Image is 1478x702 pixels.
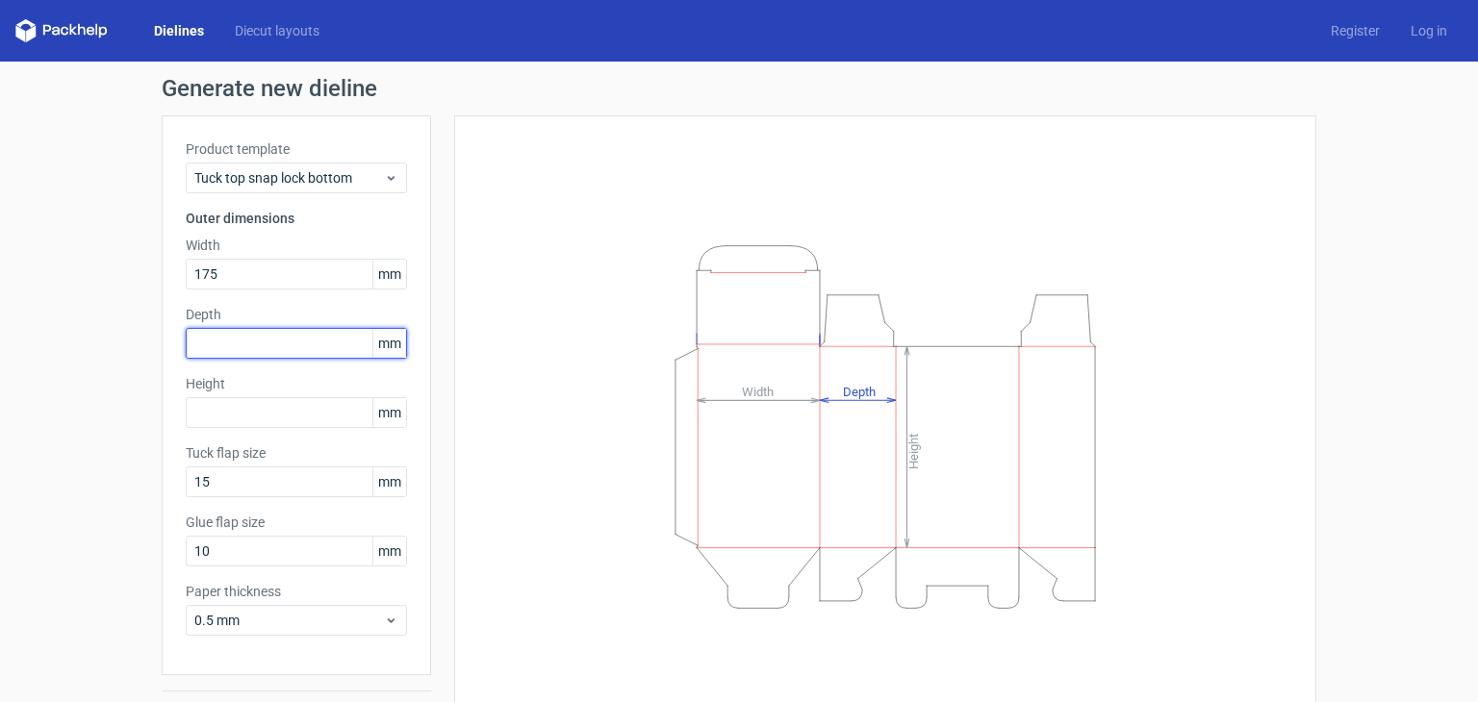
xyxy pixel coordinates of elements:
a: Diecut layouts [219,21,335,40]
label: Tuck flap size [186,443,407,463]
span: 0.5 mm [194,611,384,630]
label: Paper thickness [186,582,407,601]
span: mm [372,329,406,358]
label: Height [186,374,407,393]
a: Dielines [139,21,219,40]
tspan: Depth [843,384,876,398]
label: Width [186,236,407,255]
h1: Generate new dieline [162,77,1316,100]
span: mm [372,537,406,565]
a: Log in [1395,21,1463,40]
h3: Outer dimensions [186,209,407,228]
span: mm [372,398,406,427]
span: Tuck top snap lock bottom [194,168,384,188]
span: mm [372,467,406,496]
a: Register [1315,21,1395,40]
tspan: Height [906,433,921,468]
label: Depth [186,305,407,324]
span: mm [372,260,406,288]
label: Glue flap size [186,513,407,532]
tspan: Width [742,384,774,398]
label: Product template [186,139,407,159]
